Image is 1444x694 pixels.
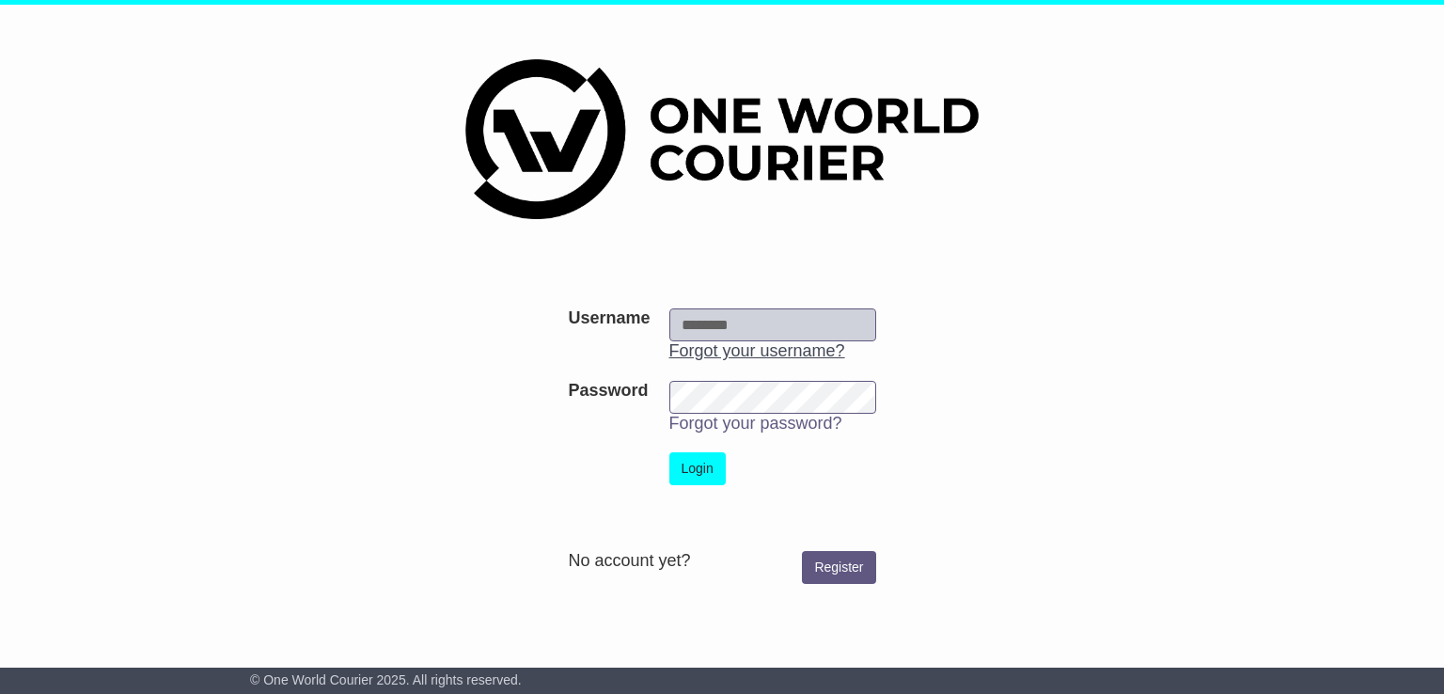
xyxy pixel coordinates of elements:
label: Password [568,381,648,402]
img: One World [465,59,979,219]
a: Register [802,551,875,584]
span: © One World Courier 2025. All rights reserved. [250,672,522,687]
a: Forgot your password? [669,414,842,433]
a: Forgot your username? [669,341,845,360]
button: Login [669,452,726,485]
label: Username [568,308,650,329]
div: No account yet? [568,551,875,572]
